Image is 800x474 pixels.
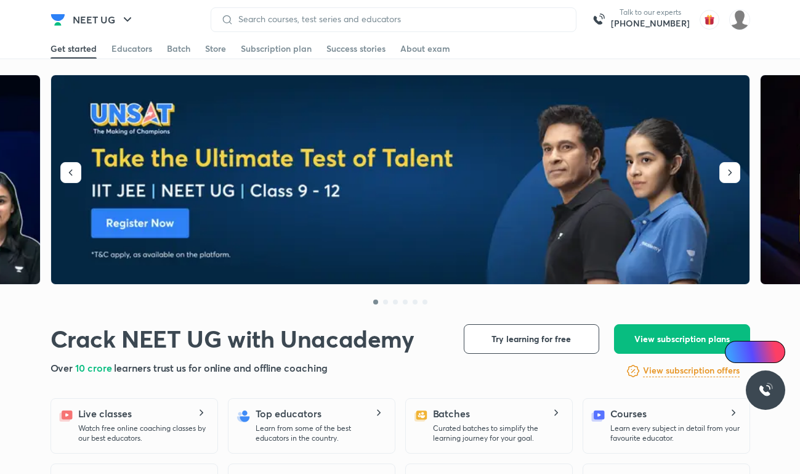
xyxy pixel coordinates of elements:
div: Success stories [326,43,386,55]
p: Watch free online coaching classes by our best educators. [78,423,208,443]
button: NEET UG [65,7,142,32]
h6: View subscription offers [643,364,740,377]
a: [PHONE_NUMBER] [611,17,690,30]
input: Search courses, test series and educators [233,14,566,24]
button: View subscription plans [614,324,750,354]
span: View subscription plans [634,333,730,345]
h5: Top educators [256,406,321,421]
h5: Courses [610,406,647,421]
h5: Batches [433,406,470,421]
p: Learn from some of the best educators in the country. [256,423,385,443]
span: Try learning for free [491,333,571,345]
div: Get started [51,43,97,55]
button: Try learning for free [464,324,599,354]
div: About exam [400,43,450,55]
img: Disha C [729,9,750,30]
a: View subscription offers [643,364,740,378]
span: learners trust us for online and offline coaching [114,361,327,374]
a: Educators [111,39,152,59]
img: Icon [732,347,742,357]
p: Talk to our experts [611,7,690,17]
img: Company Logo [51,12,65,27]
a: Success stories [326,39,386,59]
span: 10 crore [75,361,114,374]
a: Batch [167,39,190,59]
a: About exam [400,39,450,59]
a: Get started [51,39,97,59]
p: Curated batches to simplify the learning journey for your goal. [433,423,562,443]
p: Learn every subject in detail from your favourite educator. [610,423,740,443]
div: Subscription plan [241,43,312,55]
div: Store [205,43,226,55]
a: Ai Doubts [725,341,785,363]
span: Ai Doubts [745,347,778,357]
span: Over [51,361,76,374]
img: call-us [586,7,611,32]
h5: Live classes [78,406,132,421]
a: Store [205,39,226,59]
a: Subscription plan [241,39,312,59]
img: avatar [700,10,719,30]
div: Educators [111,43,152,55]
div: Batch [167,43,190,55]
img: ttu [758,383,773,398]
h1: Crack NEET UG with Unacademy [51,324,414,353]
